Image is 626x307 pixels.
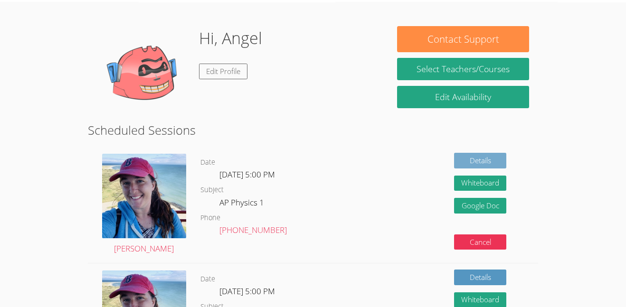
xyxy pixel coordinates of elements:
[200,184,224,196] dt: Subject
[199,26,262,50] h1: Hi, Angel
[200,212,220,224] dt: Phone
[200,157,215,168] dt: Date
[397,26,529,52] button: Contact Support
[454,234,506,250] button: Cancel
[200,273,215,285] dt: Date
[397,58,529,80] a: Select Teachers/Courses
[199,64,247,79] a: Edit Profile
[219,286,275,297] span: [DATE] 5:00 PM
[397,86,529,108] a: Edit Availability
[88,121,539,139] h2: Scheduled Sessions
[102,154,186,256] a: [PERSON_NAME]
[454,198,506,214] a: Google Doc
[219,169,275,180] span: [DATE] 5:00 PM
[102,154,186,238] img: avatar.png
[219,196,266,212] dd: AP Physics 1
[454,153,506,168] a: Details
[454,270,506,285] a: Details
[96,26,191,121] img: default.png
[454,176,506,191] button: Whiteboard
[219,224,287,235] a: [PHONE_NUMBER]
